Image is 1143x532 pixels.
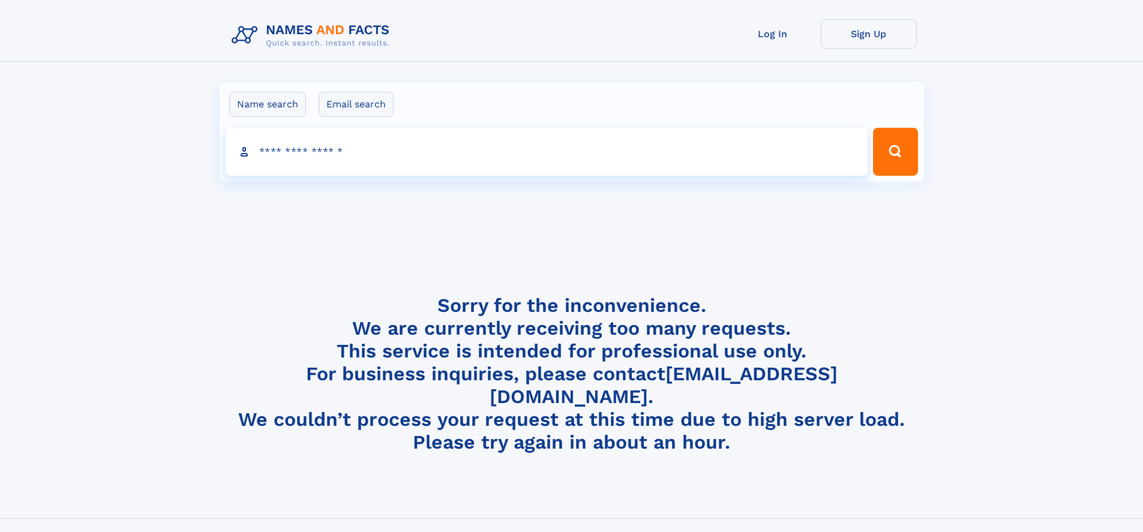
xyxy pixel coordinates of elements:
[226,128,868,176] input: search input
[873,128,917,176] button: Search Button
[229,92,306,117] label: Name search
[227,294,917,454] h4: Sorry for the inconvenience. We are currently receiving too many requests. This service is intend...
[821,19,917,49] a: Sign Up
[490,362,838,408] a: [EMAIL_ADDRESS][DOMAIN_NAME]
[725,19,821,49] a: Log In
[227,19,400,52] img: Logo Names and Facts
[319,92,394,117] label: Email search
